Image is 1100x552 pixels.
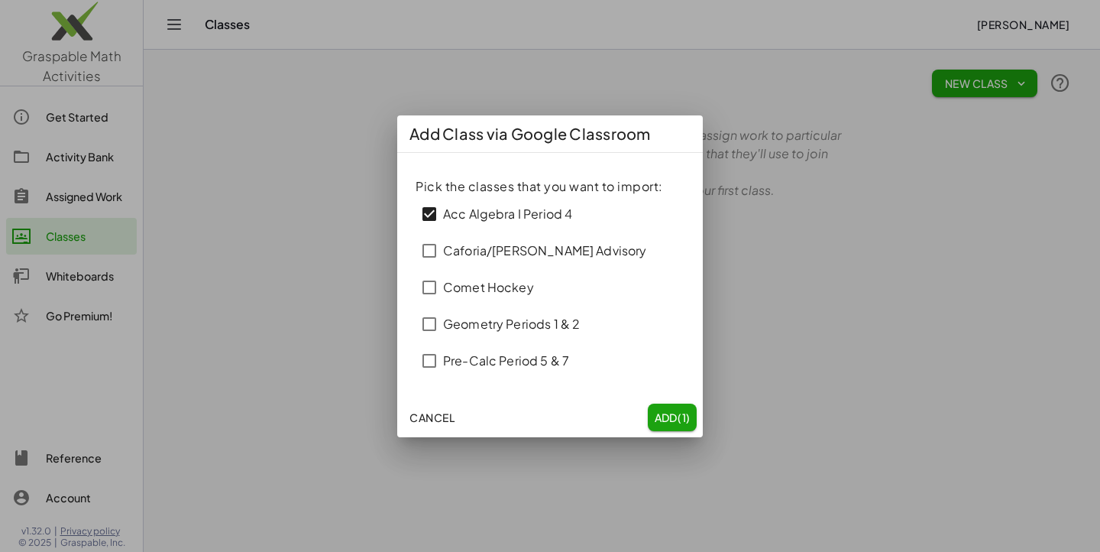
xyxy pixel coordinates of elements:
span: (1) [678,411,691,424]
div: Acc Algebra I Period 4 [443,205,572,223]
button: Add(1) [648,404,697,431]
span: Add [654,411,691,424]
div: Caforia/[PERSON_NAME] Advisory [443,242,647,260]
div: Add Class via Google Classroom [397,115,703,152]
button: Cancel [403,404,461,431]
div: Geometry Periods 1 & 2 [443,315,580,333]
div: Pre-Calc Period 5 & 7 [443,352,569,370]
span: Cancel [409,411,455,424]
div: Pick the classes that you want to import: [416,177,684,379]
div: Comet Hockey [443,278,534,297]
